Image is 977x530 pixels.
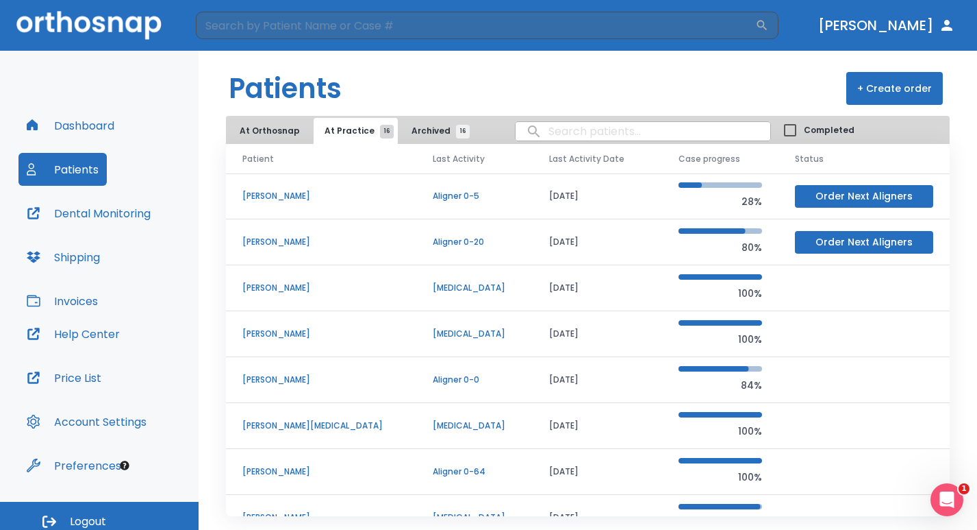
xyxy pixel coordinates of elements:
[549,153,624,165] span: Last Activity Date
[18,317,128,350] button: Help Center
[678,153,740,165] span: Case progress
[678,469,762,485] p: 100%
[242,282,400,294] p: [PERSON_NAME]
[229,118,477,144] div: tabs
[433,153,485,165] span: Last Activity
[813,13,961,38] button: [PERSON_NAME]
[678,377,762,394] p: 84%
[433,190,516,202] p: Aligner 0-5
[533,357,662,403] td: [DATE]
[16,11,162,39] img: Orthosnap
[795,231,933,254] button: Order Next Aligners
[433,511,516,524] p: [MEDICAL_DATA]
[242,420,400,432] p: [PERSON_NAME][MEDICAL_DATA]
[433,466,516,478] p: Aligner 0-64
[678,193,762,210] p: 28%
[242,236,400,248] p: [PERSON_NAME]
[242,466,400,478] p: [PERSON_NAME]
[242,190,400,202] p: [PERSON_NAME]
[533,449,662,495] td: [DATE]
[930,483,963,516] iframe: Intercom live chat
[411,125,463,137] span: Archived
[533,173,662,219] td: [DATE]
[242,511,400,524] p: [PERSON_NAME]
[18,285,106,317] button: Invoices
[678,239,762,256] p: 80%
[678,285,762,302] p: 100%
[118,459,131,472] div: Tooltip anchor
[18,361,110,394] button: Price List
[533,311,662,357] td: [DATE]
[229,118,311,144] button: At Orthosnap
[456,125,470,138] span: 16
[678,423,762,439] p: 100%
[242,153,274,165] span: Patient
[804,124,854,136] span: Completed
[18,241,108,274] button: Shipping
[795,185,933,208] button: Order Next Aligners
[533,219,662,265] td: [DATE]
[18,449,129,482] button: Preferences
[196,12,755,39] input: Search by Patient Name or Case #
[18,153,107,186] button: Patients
[242,374,400,386] p: [PERSON_NAME]
[229,68,342,109] h1: Patients
[18,109,123,142] button: Dashboard
[846,72,943,105] button: + Create order
[959,483,969,494] span: 1
[325,125,387,137] span: At Practice
[18,405,155,438] button: Account Settings
[18,197,159,230] button: Dental Monitoring
[433,328,516,340] p: [MEDICAL_DATA]
[433,374,516,386] p: Aligner 0-0
[433,420,516,432] p: [MEDICAL_DATA]
[433,236,516,248] p: Aligner 0-20
[242,328,400,340] p: [PERSON_NAME]
[516,118,770,145] input: search
[533,403,662,449] td: [DATE]
[380,125,394,138] span: 16
[433,282,516,294] p: [MEDICAL_DATA]
[678,331,762,348] p: 100%
[70,514,106,529] span: Logout
[533,265,662,311] td: [DATE]
[795,153,824,165] span: Status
